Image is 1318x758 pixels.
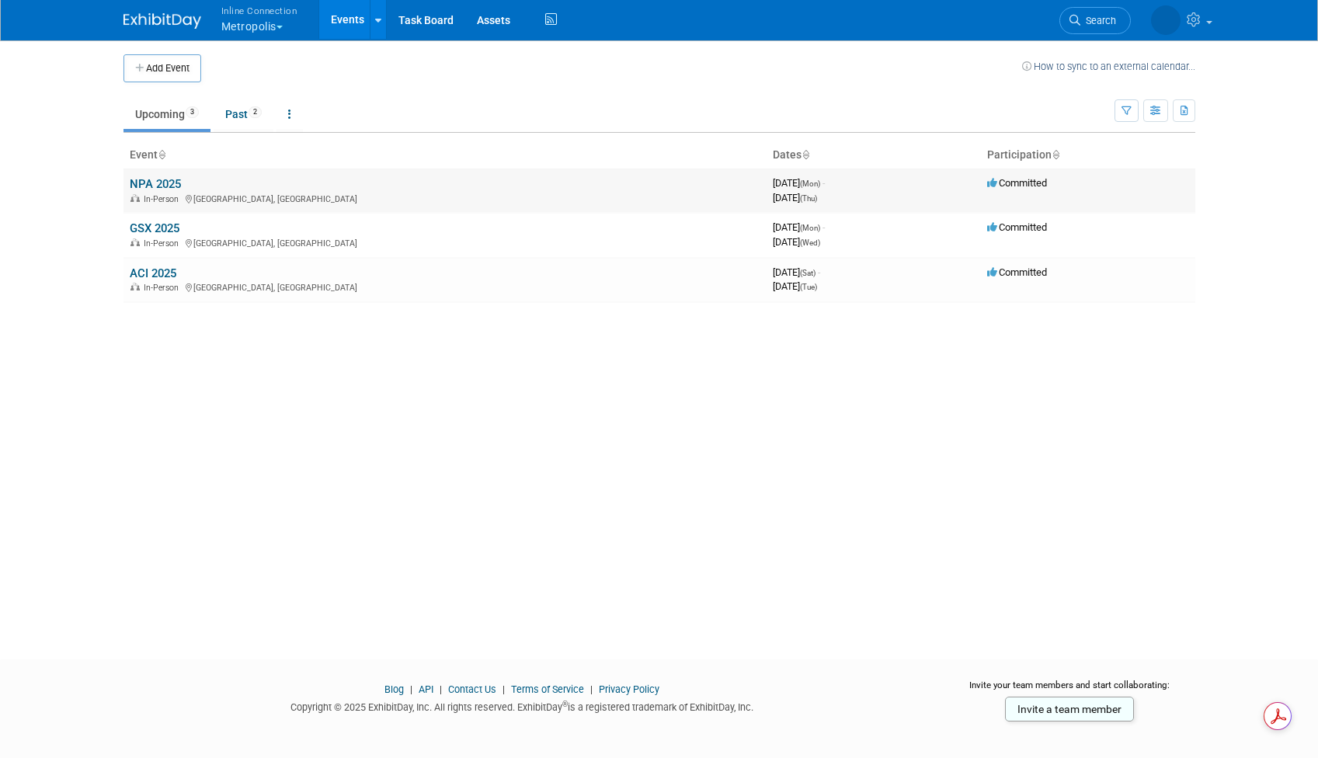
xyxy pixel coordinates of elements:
span: Inline Connection [221,2,297,19]
div: Invite your team members and start collaborating: [944,679,1195,702]
span: (Tue) [800,283,817,291]
div: [GEOGRAPHIC_DATA], [GEOGRAPHIC_DATA] [130,280,760,293]
a: Invite a team member [1005,697,1134,721]
div: Copyright © 2025 ExhibitDay, Inc. All rights reserved. ExhibitDay is a registered trademark of Ex... [123,697,922,715]
div: [GEOGRAPHIC_DATA], [GEOGRAPHIC_DATA] [130,236,760,249]
span: (Wed) [800,238,820,247]
img: ExhibitDay [123,13,201,29]
a: Contact Us [448,683,496,695]
span: [DATE] [773,236,820,248]
span: | [436,683,446,695]
a: Terms of Service [511,683,584,695]
span: (Sat) [800,269,815,277]
span: Committed [987,266,1047,278]
span: | [406,683,416,695]
a: Privacy Policy [599,683,659,695]
sup: ® [562,700,568,708]
span: [DATE] [773,280,817,292]
img: In-Person Event [130,283,140,290]
a: API [419,683,433,695]
span: (Thu) [800,194,817,203]
span: In-Person [144,194,183,204]
a: How to sync to an external calendar... [1022,61,1195,72]
span: - [818,266,820,278]
span: (Mon) [800,179,820,188]
span: In-Person [144,283,183,293]
th: Dates [767,142,981,169]
button: Add Event [123,54,201,82]
a: Search [1059,7,1131,34]
span: [DATE] [773,192,817,203]
a: Upcoming3 [123,99,210,129]
img: In-Person Event [130,238,140,246]
span: [DATE] [773,177,825,189]
img: Brian Lew [1151,5,1181,35]
span: Committed [987,177,1047,189]
span: Committed [987,221,1047,233]
a: NPA 2025 [130,177,181,191]
span: - [822,221,825,233]
span: [DATE] [773,266,820,278]
span: (Mon) [800,224,820,232]
div: [GEOGRAPHIC_DATA], [GEOGRAPHIC_DATA] [130,192,760,204]
span: Search [1080,15,1116,26]
a: ACI 2025 [130,266,176,280]
span: [DATE] [773,221,825,233]
a: Blog [384,683,404,695]
th: Participation [981,142,1195,169]
a: Past2 [214,99,273,129]
span: In-Person [144,238,183,249]
a: GSX 2025 [130,221,179,235]
span: 3 [186,106,199,118]
span: - [822,177,825,189]
span: | [586,683,596,695]
th: Event [123,142,767,169]
a: Sort by Participation Type [1052,148,1059,161]
span: 2 [249,106,262,118]
a: Sort by Event Name [158,148,165,161]
span: | [499,683,509,695]
a: Sort by Start Date [802,148,809,161]
img: In-Person Event [130,194,140,202]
